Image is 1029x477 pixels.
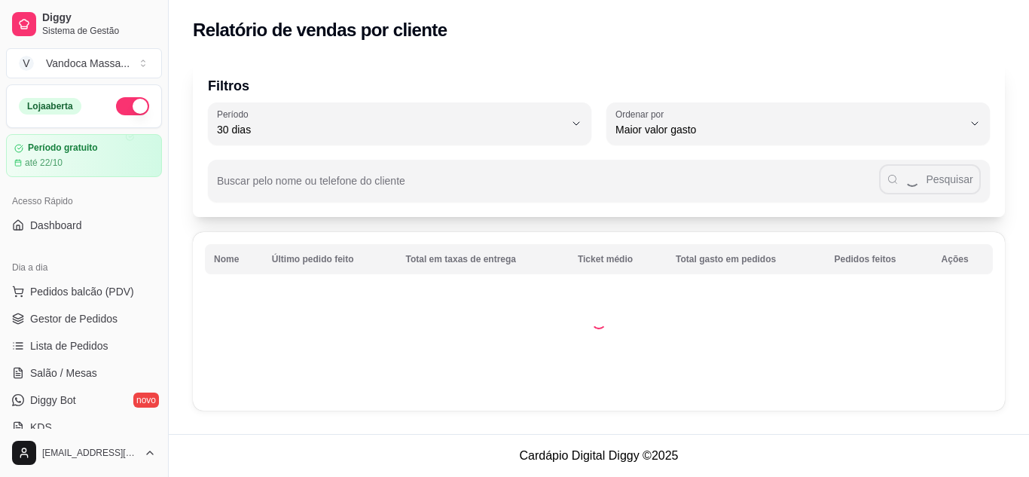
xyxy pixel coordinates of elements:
button: Alterar Status [116,97,149,115]
label: Período [217,108,253,121]
h2: Relatório de vendas por cliente [193,18,447,42]
footer: Cardápio Digital Diggy © 2025 [169,434,1029,477]
button: Período30 dias [208,102,591,145]
span: Pedidos balcão (PDV) [30,284,134,299]
a: KDS [6,415,162,439]
label: Ordenar por [615,108,669,121]
span: Salão / Mesas [30,365,97,381]
span: Maior valor gasto [615,122,963,137]
button: [EMAIL_ADDRESS][DOMAIN_NAME] [6,435,162,471]
button: Select a team [6,48,162,78]
div: Acesso Rápido [6,189,162,213]
span: V [19,56,34,71]
div: Vandoca Massa ... [46,56,130,71]
span: KDS [30,420,52,435]
a: DiggySistema de Gestão [6,6,162,42]
a: Dashboard [6,213,162,237]
span: Diggy [42,11,156,25]
span: Gestor de Pedidos [30,311,118,326]
a: Lista de Pedidos [6,334,162,358]
a: Diggy Botnovo [6,388,162,412]
div: Loading [591,314,606,329]
span: Diggy Bot [30,393,76,408]
article: Período gratuito [28,142,98,154]
input: Buscar pelo nome ou telefone do cliente [217,179,879,194]
span: 30 dias [217,122,564,137]
a: Salão / Mesas [6,361,162,385]
p: Filtros [208,75,990,96]
article: até 22/10 [25,157,63,169]
span: Dashboard [30,218,82,233]
button: Pedidos balcão (PDV) [6,280,162,304]
span: [EMAIL_ADDRESS][DOMAIN_NAME] [42,447,138,459]
div: Dia a dia [6,255,162,280]
span: Lista de Pedidos [30,338,108,353]
a: Gestor de Pedidos [6,307,162,331]
div: Loja aberta [19,98,81,115]
a: Período gratuitoaté 22/10 [6,134,162,177]
button: Ordenar porMaior valor gasto [606,102,990,145]
span: Sistema de Gestão [42,25,156,37]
